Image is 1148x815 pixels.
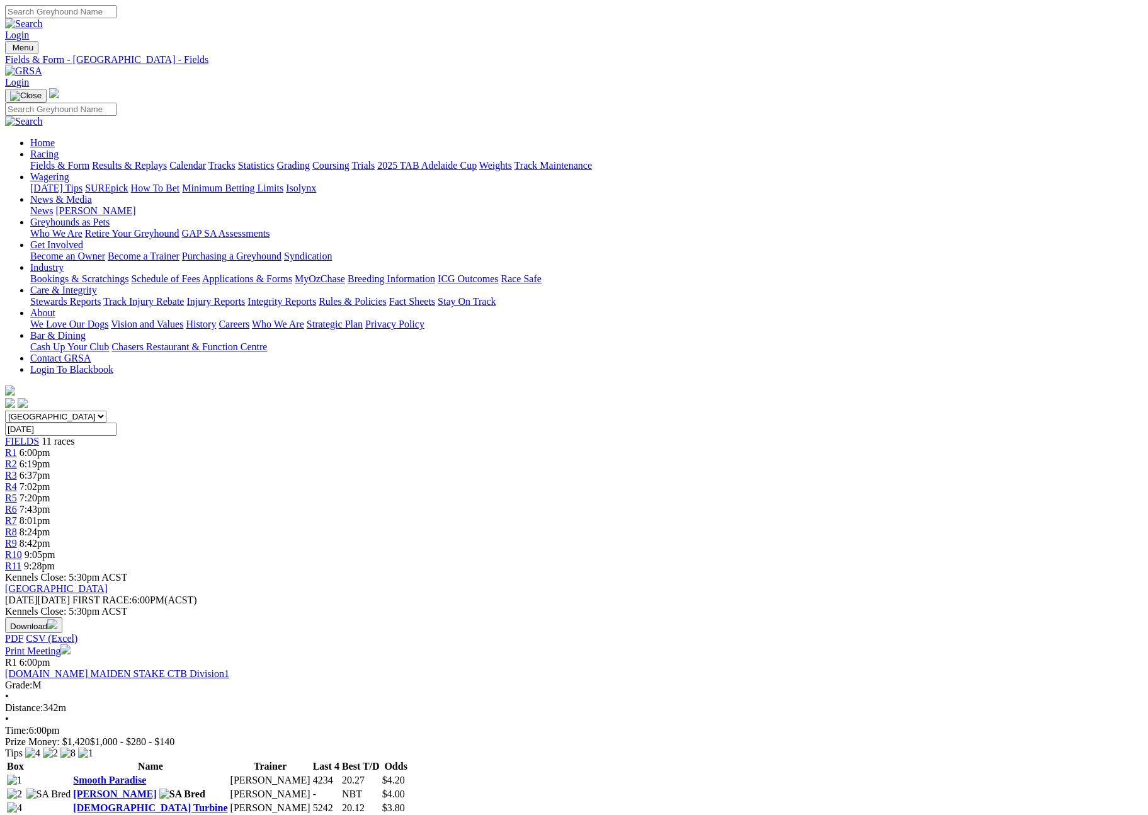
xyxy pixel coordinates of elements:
[30,341,109,352] a: Cash Up Your Club
[5,103,117,116] input: Search
[5,436,39,447] a: FIELDS
[30,149,59,159] a: Racing
[5,459,17,469] a: R2
[5,691,9,702] span: •
[5,583,108,594] a: [GEOGRAPHIC_DATA]
[186,296,245,307] a: Injury Reports
[182,228,270,239] a: GAP SA Assessments
[30,137,55,148] a: Home
[438,273,498,284] a: ICG Outcomes
[30,194,92,205] a: News & Media
[382,775,405,785] span: $4.20
[30,273,1143,285] div: Industry
[238,160,275,171] a: Statistics
[5,5,117,18] input: Search
[5,504,17,515] a: R6
[30,251,1143,262] div: Get Involved
[20,481,50,492] span: 7:02pm
[30,296,101,307] a: Stewards Reports
[307,319,363,329] a: Strategic Plan
[20,657,50,668] span: 6:00pm
[55,205,135,216] a: [PERSON_NAME]
[5,680,33,690] span: Grade:
[5,606,1143,617] div: Kennels Close: 5:30pm ACST
[5,633,23,644] a: PDF
[5,736,1143,748] div: Prize Money: $1,420
[348,273,435,284] a: Breeding Information
[182,183,283,193] a: Minimum Betting Limits
[5,66,42,77] img: GRSA
[5,398,15,408] img: facebook.svg
[5,481,17,492] a: R4
[111,319,183,329] a: Vision and Values
[72,595,197,605] span: 6:00PM(ACST)
[20,447,50,458] span: 6:00pm
[284,251,332,261] a: Syndication
[60,748,76,759] img: 8
[20,504,50,515] span: 7:43pm
[247,296,316,307] a: Integrity Reports
[131,273,200,284] a: Schedule of Fees
[286,183,316,193] a: Isolynx
[5,30,29,40] a: Login
[30,262,64,273] a: Industry
[85,228,179,239] a: Retire Your Greyhound
[5,633,1143,644] div: Download
[60,644,71,654] img: printer.svg
[5,725,1143,736] div: 6:00pm
[20,459,50,469] span: 6:19pm
[13,43,33,52] span: Menu
[5,18,43,30] img: Search
[72,760,228,773] th: Name
[92,160,167,171] a: Results & Replays
[5,470,17,481] a: R3
[30,364,113,375] a: Login To Blackbook
[169,160,206,171] a: Calendar
[5,493,17,503] span: R5
[30,217,110,227] a: Greyhounds as Pets
[30,330,86,341] a: Bar & Dining
[5,561,21,571] a: R11
[24,561,55,571] span: 9:28pm
[72,595,132,605] span: FIRST RACE:
[365,319,424,329] a: Privacy Policy
[30,307,55,318] a: About
[5,515,17,526] a: R7
[5,77,29,88] a: Login
[5,447,17,458] a: R1
[501,273,541,284] a: Race Safe
[111,341,267,352] a: Chasers Restaurant & Function Centre
[438,296,496,307] a: Stay On Track
[230,788,311,801] td: [PERSON_NAME]
[5,595,38,605] span: [DATE]
[30,239,83,250] a: Get Involved
[202,273,292,284] a: Applications & Forms
[43,748,58,759] img: 2
[5,423,117,436] input: Select date
[319,296,387,307] a: Rules & Policies
[30,160,1143,171] div: Racing
[208,160,236,171] a: Tracks
[219,319,249,329] a: Careers
[277,160,310,171] a: Grading
[5,41,38,54] button: Toggle navigation
[7,775,22,786] img: 1
[312,760,340,773] th: Last 4
[5,702,1143,714] div: 342m
[90,736,175,747] span: $1,000 - $280 - $140
[30,171,69,182] a: Wagering
[514,160,592,171] a: Track Maintenance
[30,228,1143,239] div: Greyhounds as Pets
[312,788,340,801] td: -
[5,538,17,549] a: R9
[5,657,17,668] span: R1
[5,549,22,560] a: R10
[85,183,128,193] a: SUREpick
[230,802,311,814] td: [PERSON_NAME]
[382,802,405,813] span: $3.80
[341,774,380,787] td: 20.27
